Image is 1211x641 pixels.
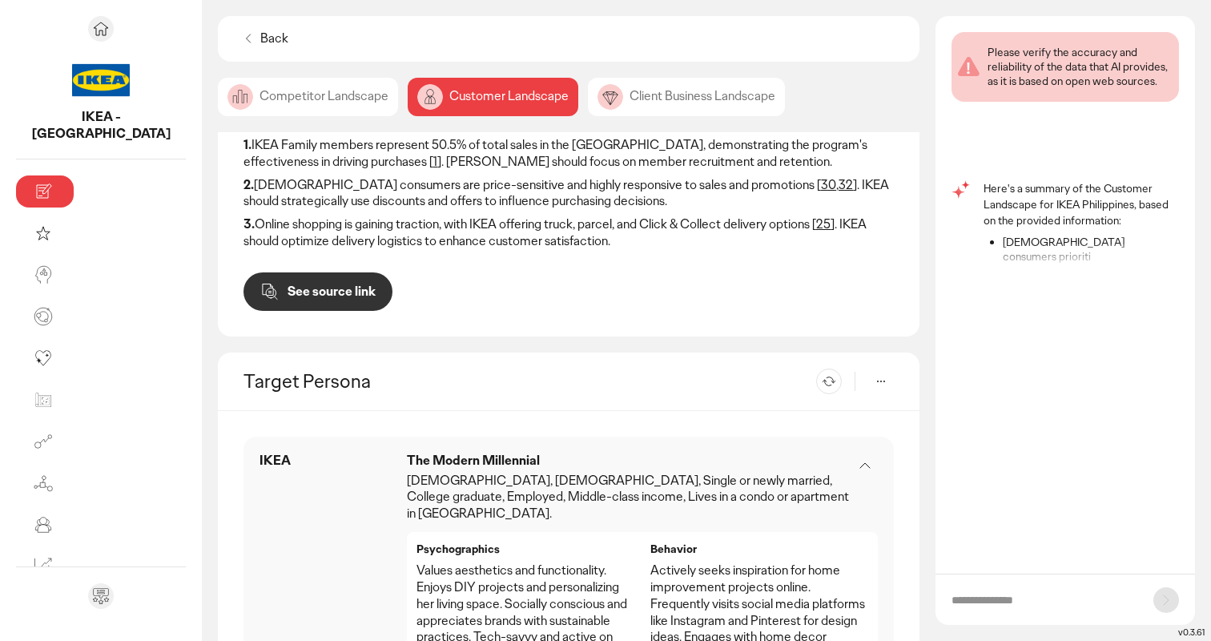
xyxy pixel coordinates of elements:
img: project avatar [72,51,130,109]
p: Psychographics [416,542,634,556]
div: Send feedback [88,583,114,609]
img: image [597,84,623,110]
div: Competitor Landscape [218,78,398,116]
p: IKEA - Philippines [16,109,186,143]
button: See source link [243,272,392,311]
strong: 2. [243,176,254,193]
li: [DEMOGRAPHIC_DATA] consumers prioriti [1003,235,1179,264]
div: Customer Landscape [408,78,578,116]
a: 25 [816,216,831,232]
a: 32 [839,176,853,193]
p: Online shopping is gaining traction, with IKEA offering truck, parcel, and Click & Collect delive... [243,216,894,250]
p: Here's a summary of the Customer Landscape for IKEA Philippines, based on the provided information: [984,180,1179,228]
p: Back [260,30,288,47]
a: 30 [821,176,836,193]
strong: 3. [243,216,255,232]
p: See source link [288,285,376,298]
a: 1 [433,153,437,170]
button: Refresh [816,369,842,394]
p: The Modern Millennial [407,453,852,470]
p: IKEA [259,453,291,470]
p: [DEMOGRAPHIC_DATA] consumers are price-sensitive and highly responsive to sales and promotions [ ... [243,177,894,211]
div: Client Business Landscape [588,78,785,116]
p: IKEA Family members represent 50.5% of total sales in the [GEOGRAPHIC_DATA], demonstrating the pr... [243,137,894,171]
h2: Target Persona [243,369,371,393]
img: image [227,84,253,110]
strong: 1. [243,136,251,153]
p: [DEMOGRAPHIC_DATA], [DEMOGRAPHIC_DATA], Single or newly married, College graduate, Employed, Midd... [407,473,852,522]
p: Behavior [650,542,868,556]
img: image [417,84,443,110]
div: Please verify the accuracy and reliability of the data that AI provides, as it is based on open w... [988,45,1173,89]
